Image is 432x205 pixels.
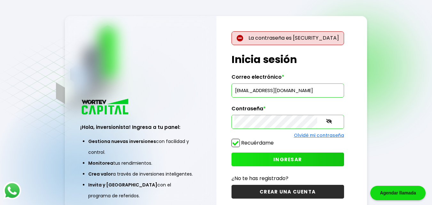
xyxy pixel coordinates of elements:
label: Recuérdame [241,139,274,146]
a: ¿No te has registrado?CREAR UNA CUENTA [232,174,344,199]
span: Invita y [GEOGRAPHIC_DATA] [88,182,157,188]
span: Monitorea [88,160,113,166]
li: a través de inversiones inteligentes. [88,169,193,179]
h1: Inicia sesión [232,52,344,67]
p: La contraseña es [SECURITY_DATA] [232,31,344,45]
button: CREAR UNA CUENTA [232,185,344,199]
span: INGRESAR [273,156,302,163]
span: Gestiona nuevas inversiones [88,138,156,145]
a: Olvidé mi contraseña [294,132,344,138]
li: con el programa de referidos. [88,179,193,201]
p: ¿No te has registrado? [232,174,344,182]
button: INGRESAR [232,153,344,166]
label: Correo electrónico [232,74,344,83]
img: logo_wortev_capital [80,98,131,117]
h3: ¡Hola, inversionista! Ingresa a tu panel: [80,123,201,131]
li: tus rendimientos. [88,158,193,169]
label: Contraseña [232,106,344,115]
div: Agendar llamada [370,186,426,200]
input: hola@wortev.capital [234,84,341,97]
img: logos_whatsapp-icon.242b2217.svg [3,182,21,200]
span: Crea valor [88,171,113,177]
li: con facilidad y control. [88,136,193,158]
img: error-circle.027baa21.svg [237,35,243,42]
